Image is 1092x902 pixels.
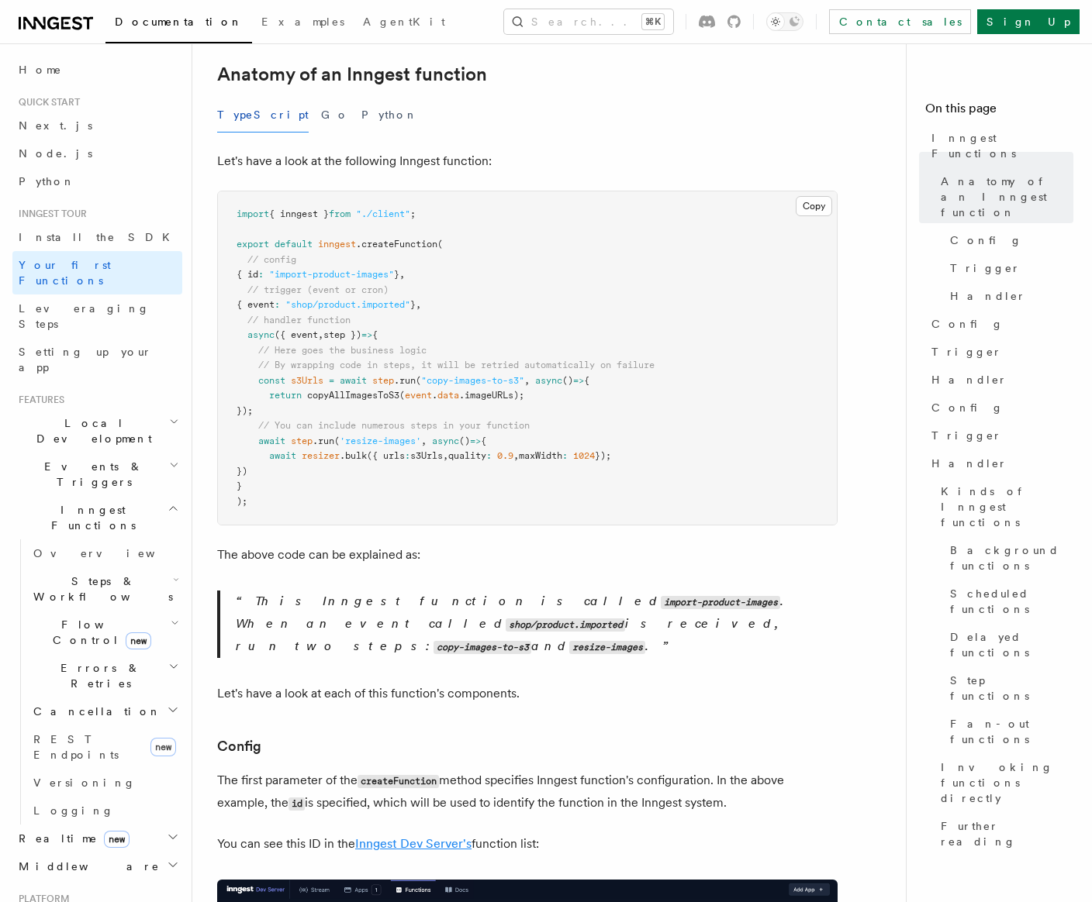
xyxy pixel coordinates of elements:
a: Step functions [944,666,1073,710]
span: await [269,450,296,461]
span: .createFunction [356,239,437,250]
span: : [562,450,568,461]
a: Inngest Dev Server's [355,836,472,851]
a: Documentation [105,5,252,43]
span: Local Development [12,415,169,446]
span: ( [399,390,405,401]
a: AgentKit [354,5,454,42]
span: Examples [261,15,344,28]
a: Logging [27,797,182,825]
span: REST Endpoints [33,733,119,761]
span: AgentKit [363,15,445,28]
span: : [258,269,264,280]
button: Errors & Retries [27,654,182,697]
span: Logging [33,804,114,817]
span: await [340,375,367,386]
span: : [405,450,410,461]
span: , [399,269,405,280]
span: step }) [323,329,361,340]
a: Versioning [27,769,182,797]
span: Cancellation [27,704,161,719]
span: Steps & Workflows [27,573,173,604]
button: Toggle dark mode [766,12,803,31]
span: .imageURLs); [459,390,524,401]
span: Leveraging Steps [19,302,150,330]
a: Delayed functions [944,623,1073,666]
button: Go [321,98,349,133]
button: Flow Controlnew [27,611,182,654]
span: new [126,632,151,649]
span: , [443,450,448,461]
span: Config [931,316,1004,332]
a: Handler [925,449,1073,477]
span: Delayed functions [950,629,1073,660]
span: Handler [931,456,1007,471]
span: Setting up your app [19,346,152,374]
span: ; [410,208,416,219]
span: s3Urls [410,450,443,461]
span: // trigger (event or cron) [247,284,389,295]
a: Kinds of Inngest functions [935,477,1073,536]
span: }); [595,450,611,461]
code: shop/product.imported [506,618,625,632]
span: "shop/product.imported" [285,299,410,310]
span: => [573,375,584,386]
span: Trigger [931,344,1002,360]
button: TypeScript [217,98,309,133]
span: maxWidth [519,450,562,461]
a: Home [12,56,182,84]
span: return [269,390,302,401]
a: Config [925,394,1073,422]
span: => [361,329,372,340]
a: Config [925,310,1073,338]
h4: On this page [925,99,1073,124]
span: Python [19,175,75,188]
a: Anatomy of an Inngest function [935,167,1073,226]
a: Next.js [12,112,182,139]
span: async [247,329,275,340]
a: Install the SDK [12,223,182,251]
span: Trigger [931,428,1002,443]
span: { [584,375,589,386]
span: } [237,480,242,491]
span: : [275,299,280,310]
span: { inngest } [269,208,329,219]
div: Inngest Functions [12,539,182,825]
span: Kinds of Inngest functions [941,484,1073,530]
a: Node.js [12,139,182,167]
button: Copy [796,196,832,216]
span: ( [416,375,421,386]
span: Install the SDK [19,231,179,243]
span: Overview [33,547,193,559]
span: Anatomy of an Inngest function [941,174,1073,220]
span: data [437,390,459,401]
button: Python [361,98,418,133]
button: Middleware [12,852,182,880]
span: resizer [302,450,340,461]
span: Step functions [950,673,1073,704]
a: Leveraging Steps [12,294,182,338]
span: Features [12,394,64,406]
span: Config [950,232,1022,248]
p: This Inngest function is called . When an event called is received, run two steps: and . [236,590,838,658]
span: from [329,208,351,219]
button: Cancellation [27,697,182,725]
span: // config [247,254,296,265]
a: Sign Up [977,9,1080,34]
span: () [562,375,573,386]
span: // By wrapping code in steps, it will be retried automatically on failure [258,360,655,370]
span: "copy-images-to-s3" [421,375,524,386]
span: // Here goes the business logic [258,345,427,356]
span: await [258,436,285,446]
span: { event [237,299,275,310]
a: Further reading [935,812,1073,856]
span: = [329,375,334,386]
span: 1024 [573,450,595,461]
span: Trigger [950,260,1021,276]
button: Inngest Functions [12,496,182,539]
span: Events & Triggers [12,459,169,490]
span: async [535,375,562,386]
span: // You can include numerous steps in your function [258,420,530,431]
a: Trigger [925,338,1073,366]
a: Setting up your app [12,338,182,381]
